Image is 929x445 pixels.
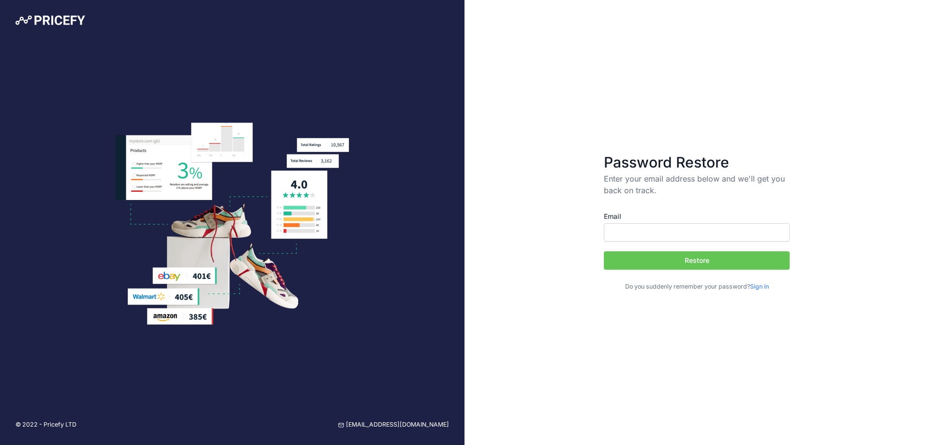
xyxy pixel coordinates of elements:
[604,212,790,221] label: Email
[604,282,790,292] p: Do you suddenly remember your password?
[338,420,449,430] a: [EMAIL_ADDRESS][DOMAIN_NAME]
[750,283,769,290] a: Sign in
[15,15,85,25] img: Pricefy
[15,420,76,430] p: © 2022 - Pricefy LTD
[604,173,790,196] p: Enter your email address below and we'll get you back on track.
[604,251,790,270] button: Restore
[604,153,790,171] h3: Password Restore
